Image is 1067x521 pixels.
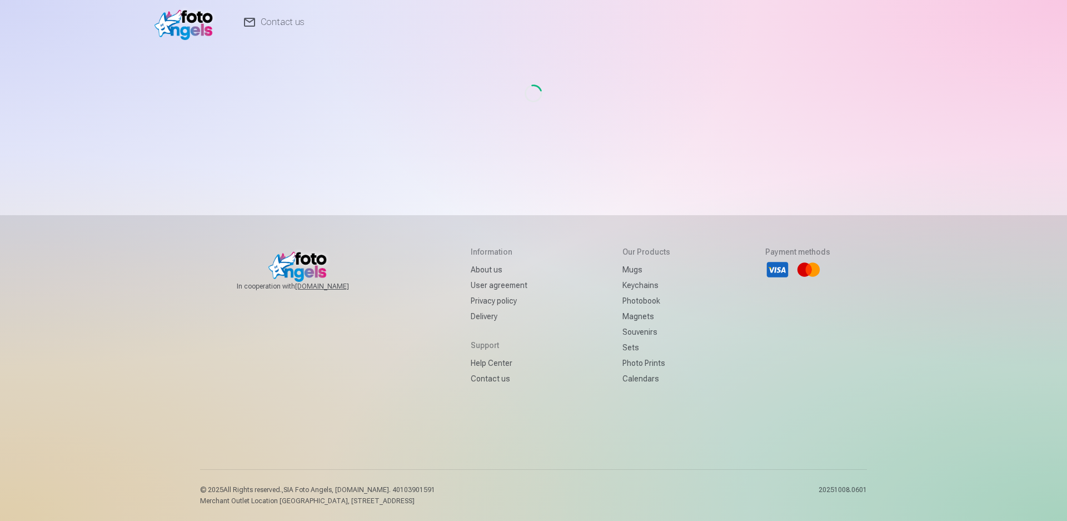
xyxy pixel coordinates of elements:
[622,355,670,371] a: Photo prints
[471,309,527,324] a: Delivery
[765,257,790,282] li: Visa
[471,371,527,386] a: Contact us
[622,293,670,309] a: Photobook
[622,309,670,324] a: Magnets
[471,293,527,309] a: Privacy policy
[819,485,867,505] p: 20251008.0601
[622,371,670,386] a: Calendars
[471,340,527,351] h5: Support
[622,277,670,293] a: Keychains
[295,282,376,291] a: [DOMAIN_NAME]
[622,246,670,257] h5: Our products
[622,340,670,355] a: Sets
[765,246,830,257] h5: Payment methods
[471,277,527,293] a: User agreement
[796,257,821,282] li: Mastercard
[471,246,527,257] h5: Information
[471,262,527,277] a: About us
[622,262,670,277] a: Mugs
[237,282,376,291] span: In cooperation with
[200,485,435,494] p: © 2025 All Rights reserved. ,
[283,486,435,494] span: SIA Foto Angels, [DOMAIN_NAME]. 40103901591
[154,4,218,40] img: /v1
[471,355,527,371] a: Help Center
[622,324,670,340] a: Souvenirs
[200,497,435,505] p: Merchant Outlet Location [GEOGRAPHIC_DATA], [STREET_ADDRESS]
